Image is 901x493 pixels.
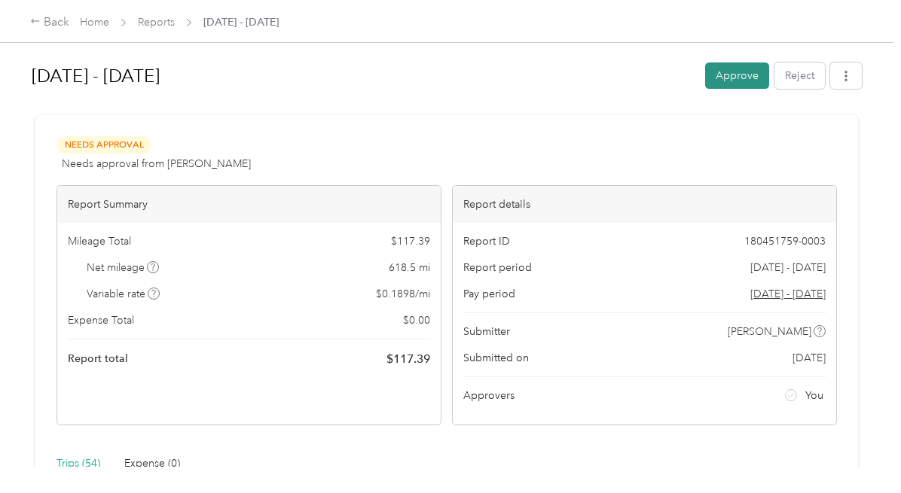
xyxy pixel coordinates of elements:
span: 180451759-0003 [744,233,826,249]
span: [PERSON_NAME] [728,324,811,339]
span: [DATE] [793,350,826,366]
div: Expense (0) [124,455,180,472]
span: Approvers [463,388,515,403]
span: $ 0.1898 / mi [376,286,430,302]
span: Variable rate [87,286,160,302]
span: [DATE] - [DATE] [203,14,279,30]
span: $ 0.00 [403,312,430,328]
span: Needs approval from [PERSON_NAME] [62,156,251,172]
button: Approve [705,62,769,89]
span: Submitter [463,324,510,339]
span: $ 117.39 [391,233,430,249]
span: Submitted on [463,350,529,366]
span: [DATE] - [DATE] [750,260,826,275]
div: Report Summary [57,186,441,223]
span: Report ID [463,233,510,249]
span: Pay period [463,286,515,302]
span: 618.5 mi [389,260,430,275]
span: Report period [463,260,532,275]
h1: Sep 1 - 30, 2025 [32,58,695,94]
div: Back [30,14,69,32]
span: $ 117.39 [386,350,430,368]
span: Expense Total [68,312,134,328]
div: Trips (54) [57,455,100,472]
div: Report details [453,186,836,223]
a: Home [80,16,109,29]
span: Go to pay period [750,286,826,302]
span: Mileage Total [68,233,131,249]
span: Net mileage [87,260,160,275]
span: Report total [68,351,128,367]
span: Needs Approval [57,136,151,154]
span: You [805,388,823,403]
a: Reports [138,16,175,29]
iframe: Everlance-gr Chat Button Frame [817,409,901,493]
button: Reject [774,62,825,89]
